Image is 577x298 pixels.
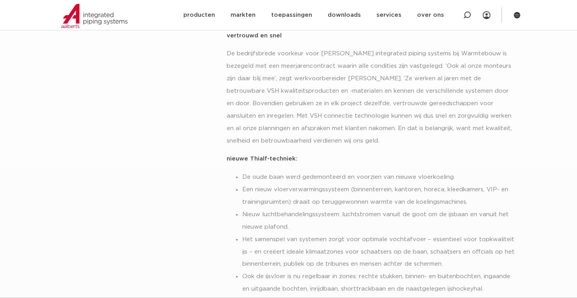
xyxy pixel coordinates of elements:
li: Nieuw luchtbehandelingssysteem: luchtstromen vanuit de goot om de ijsbaan en vanuit het nieuwe pl... [242,208,515,233]
li: Ook de ijsvloer is nu regelbaar in zones: rechte stukken, binnen- en buitenbochten, ingaande en u... [242,270,515,295]
p: De bedrijfsbrede voorkeur voor [PERSON_NAME] integrated piping systems bij Warmtebouw is bezegeld... [226,48,515,147]
strong: vertrouwd en snel [226,33,281,39]
strong: nieuwe Thialf-techniek: [226,156,297,162]
li: De oude baan werd gedemonteerd en voorzien van nieuwe vloerkoeling. [242,171,515,183]
li: Een nieuw vloerverwarmingssysteem (binnenterrein, kantoren, horeca, kleedkamers, VIP- en training... [242,183,515,208]
li: Het samenspel van systemen zorgt voor optimale vochtafvoer – essentieel voor topkwaliteit ijs – e... [242,233,515,271]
